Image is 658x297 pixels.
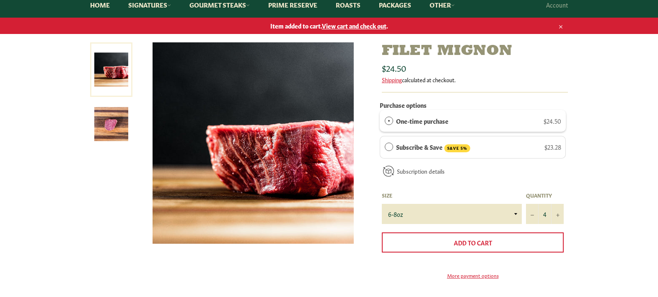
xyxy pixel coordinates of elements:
[396,116,448,125] label: One-time purchase
[382,272,564,279] a: More payment options
[380,101,427,109] label: Purchase options
[396,142,471,152] label: Subscribe & Save
[382,62,406,73] span: $24.50
[153,42,354,244] img: Filet Mignon
[544,143,561,151] span: $23.28
[94,107,128,141] img: Filet Mignon
[382,192,522,199] label: Size
[544,117,561,125] span: $24.50
[322,21,386,30] span: View cart and check out
[526,192,564,199] label: Quantity
[382,232,564,253] button: Add to Cart
[526,204,539,224] button: Reduce item quantity by one
[385,142,393,151] div: Subscribe & Save
[382,76,568,83] div: calculated at checkout.
[397,167,445,175] a: Subscription details
[385,116,393,125] div: One-time purchase
[454,238,492,247] span: Add to Cart
[82,22,576,30] span: Item added to cart. .
[382,76,402,83] a: Shipping
[551,204,564,224] button: Increase item quantity by one
[382,42,568,60] h1: Filet Mignon
[82,18,576,34] a: Item added to cart.View cart and check out.
[444,144,470,152] span: SAVE 5%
